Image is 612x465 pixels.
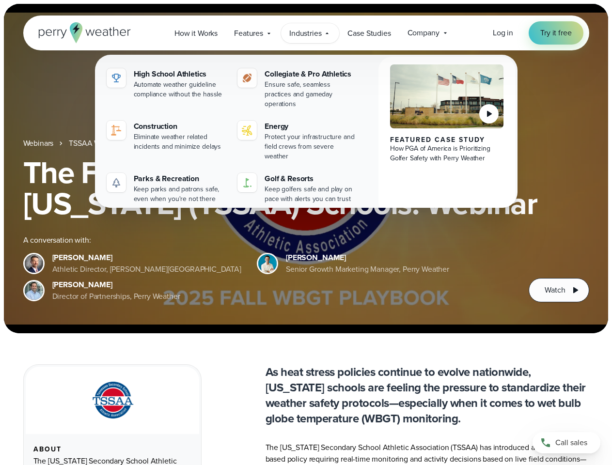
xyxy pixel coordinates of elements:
a: Collegiate & Pro Athletics Ensure safe, seamless practices and gameday operations [234,64,361,113]
h1: The Fall WBGT Playbook for [US_STATE] (TSSAA) Schools: Webinar [23,157,589,219]
div: Parks & Recreation [134,173,226,185]
span: Try it free [540,27,571,39]
div: Eliminate weather related incidents and minimize delays [134,132,226,152]
div: Automate weather guideline compliance without the hassle [134,80,226,99]
nav: Breadcrumb [23,138,589,149]
span: Case Studies [347,28,391,39]
img: parks-icon-grey.svg [110,177,122,188]
img: golf-iconV2.svg [241,177,253,188]
img: Jeff Wood [25,281,43,300]
div: Keep golfers safe and play on pace with alerts you can trust [265,185,357,204]
div: Athletic Director, [PERSON_NAME][GEOGRAPHIC_DATA] [52,263,242,275]
span: Company [408,27,439,39]
img: energy-icon@2x-1.svg [241,124,253,136]
div: [PERSON_NAME] [52,252,242,263]
img: proathletics-icon@2x-1.svg [241,72,253,84]
div: Golf & Resorts [265,173,357,185]
div: Construction [134,121,226,132]
span: Call sales [555,437,587,449]
img: PGA of America, Frisco Campus [390,64,504,128]
img: highschool-icon.svg [110,72,122,84]
a: Golf & Resorts Keep golfers safe and play on pace with alerts you can trust [234,169,361,208]
img: construction perry weather [110,124,122,136]
span: Features [234,28,263,39]
a: Log in [493,27,513,39]
img: TSSAA-Tennessee-Secondary-School-Athletic-Association.svg [80,378,145,422]
a: How it Works [166,23,226,43]
span: Watch [545,284,565,296]
span: Industries [289,28,321,39]
p: As heat stress policies continue to evolve nationwide, [US_STATE] schools are feeling the pressur... [266,364,589,426]
a: Webinars [23,138,54,149]
div: Keep parks and patrons safe, even when you're not there [134,185,226,204]
div: Protect your infrastructure and field crews from severe weather [265,132,357,161]
div: Featured Case Study [390,136,504,144]
div: About [33,446,191,453]
a: Try it free [529,21,583,45]
span: How it Works [174,28,218,39]
div: High School Athletics [134,68,226,80]
span: Log in [493,27,513,38]
img: Brian Wyatt [25,254,43,273]
a: Call sales [533,432,600,453]
a: construction perry weather Construction Eliminate weather related incidents and minimize delays [103,117,230,155]
a: Case Studies [339,23,399,43]
a: PGA of America, Frisco Campus Featured Case Study How PGA of America is Prioritizing Golfer Safet... [378,57,516,216]
a: High School Athletics Automate weather guideline compliance without the hassle [103,64,230,103]
div: Senior Growth Marketing Manager, Perry Weather [286,263,449,275]
a: Energy Protect your infrastructure and field crews from severe weather [234,117,361,165]
div: Energy [265,121,357,132]
div: Collegiate & Pro Athletics [265,68,357,80]
div: [PERSON_NAME] [286,252,449,263]
a: Parks & Recreation Keep parks and patrons safe, even when you're not there [103,169,230,208]
div: How PGA of America is Prioritizing Golfer Safety with Perry Weather [390,144,504,163]
div: Director of Partnerships, Perry Weather [52,291,180,302]
div: [PERSON_NAME] [52,279,180,291]
div: A conversation with: [23,234,514,246]
a: TSSAA WBGT Fall Playbook [69,138,161,149]
button: Watch [529,278,589,302]
img: Spencer Patton, Perry Weather [258,254,277,273]
div: Ensure safe, seamless practices and gameday operations [265,80,357,109]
